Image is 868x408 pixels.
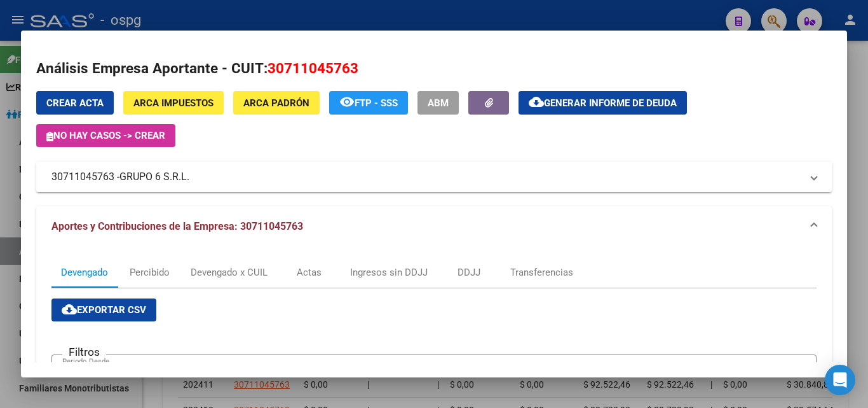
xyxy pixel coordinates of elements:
span: ARCA Impuestos [133,97,214,109]
span: ABM [428,97,449,109]
button: ARCA Impuestos [123,91,224,115]
button: ARCA Padrón [233,91,320,115]
button: Exportar CSV [51,299,156,321]
button: FTP - SSS [329,91,408,115]
mat-icon: remove_red_eye [339,94,355,109]
span: ARCA Padrón [243,97,309,109]
div: Ingresos sin DDJJ [350,265,428,279]
span: Exportar CSV [62,304,146,316]
div: Transferencias [510,265,573,279]
div: Percibido [130,265,170,279]
div: Actas [297,265,322,279]
mat-expansion-panel-header: 30711045763 -GRUPO 6 S.R.L. [36,162,832,192]
span: GRUPO 6 S.R.L. [119,169,189,185]
span: No hay casos -> Crear [46,130,165,141]
span: 30711045763 [268,60,358,76]
span: Crear Acta [46,97,104,109]
div: Open Intercom Messenger [825,365,855,395]
div: Devengado x CUIL [191,265,268,279]
div: DDJJ [458,265,480,279]
span: Generar informe de deuda [544,97,677,109]
h3: Filtros [62,345,106,359]
span: Aportes y Contribuciones de la Empresa: 30711045763 [51,220,303,232]
div: Devengado [61,265,108,279]
mat-panel-title: 30711045763 - [51,169,801,185]
button: No hay casos -> Crear [36,124,175,147]
span: FTP - SSS [355,97,398,109]
button: ABM [417,91,459,115]
button: Crear Acta [36,91,114,115]
mat-icon: cloud_download [529,94,544,109]
h2: Análisis Empresa Aportante - CUIT: [36,58,832,80]
mat-icon: cloud_download [62,302,77,317]
button: Generar informe de deuda [519,91,687,115]
mat-expansion-panel-header: Aportes y Contribuciones de la Empresa: 30711045763 [36,206,832,247]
